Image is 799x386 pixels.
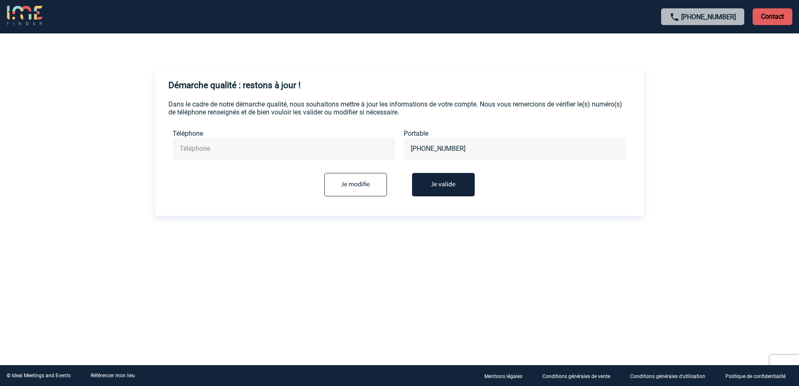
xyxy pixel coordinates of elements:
input: Je modifie [324,173,387,196]
div: © Ideal Meetings and Events [7,373,71,378]
p: Contact [753,8,792,25]
a: Conditions générales de vente [536,372,623,380]
label: Portable [404,130,626,137]
a: Conditions générales d'utilisation [623,372,719,380]
input: Téléphone [178,142,390,155]
input: Portable [409,142,621,155]
p: Conditions générales d'utilisation [630,373,705,379]
p: Mentions légales [484,373,522,379]
a: Politique de confidentialité [719,372,799,380]
p: Dans le cadre de notre démarche qualité, nous souhaitons mettre à jour les informations de votre ... [168,100,631,116]
p: Politique de confidentialité [725,373,786,379]
a: Référencer mon lieu [91,373,135,378]
h4: Démarche qualité : restons à jour ! [168,80,300,90]
img: call-24-px.png [669,12,679,22]
a: [PHONE_NUMBER] [681,13,736,21]
a: Mentions légales [478,372,536,380]
button: Je valide [412,173,475,196]
p: Conditions générales de vente [542,373,610,379]
label: Téléphone [173,130,395,137]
